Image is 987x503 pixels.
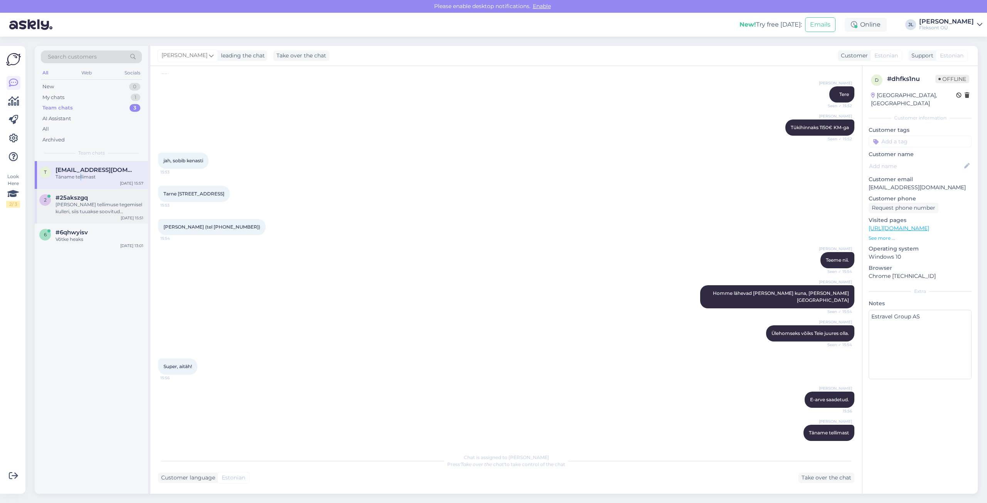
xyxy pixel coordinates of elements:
[42,136,65,144] div: Archived
[819,279,852,285] span: [PERSON_NAME]
[869,299,972,308] p: Notes
[56,173,143,180] div: Täname tellimast
[56,229,88,236] span: #6qhwyisv
[120,180,143,186] div: [DATE] 15:57
[908,52,933,60] div: Support
[739,20,802,29] div: Try free [DATE]:
[871,91,956,108] div: [GEOGRAPHIC_DATA], [GEOGRAPHIC_DATA]
[819,246,852,252] span: [PERSON_NAME]
[44,169,47,175] span: t
[823,136,852,142] span: Seen ✓ 15:52
[869,195,972,203] p: Customer phone
[42,115,71,123] div: AI Assistant
[869,272,972,280] p: Chrome [TECHNICAL_ID]
[805,17,835,32] button: Emails
[56,236,143,243] div: Võtke heaks
[810,397,849,402] span: E-arve saadetud.
[130,104,140,112] div: 3
[48,53,97,61] span: Search customers
[819,113,852,119] span: [PERSON_NAME]
[713,290,850,303] span: Homme lähevad [PERSON_NAME] kuna, [PERSON_NAME] [GEOGRAPHIC_DATA]
[826,257,849,263] span: Teeme nii.
[869,253,972,261] p: Windows 10
[121,215,143,221] div: [DATE] 15:51
[160,236,189,241] span: 15:54
[120,243,143,249] div: [DATE] 13:01
[869,136,972,147] input: Add a tag
[819,385,852,391] span: [PERSON_NAME]
[56,167,136,173] span: triin@estravel.ee
[42,125,49,133] div: All
[869,235,972,242] p: See more ...
[42,83,54,91] div: New
[273,50,329,61] div: Take over the chat
[823,269,852,274] span: Seen ✓ 15:54
[819,419,852,424] span: [PERSON_NAME]
[739,21,756,28] b: New!
[464,454,549,460] span: Chat is assigned to [PERSON_NAME]
[798,473,854,483] div: Take over the chat
[823,103,852,109] span: Seen ✓ 15:52
[163,191,224,197] span: Tarne [STREET_ADDRESS]
[160,375,189,381] span: 15:56
[531,3,553,10] span: Enable
[838,52,868,60] div: Customer
[905,19,916,30] div: JL
[919,19,982,31] a: [PERSON_NAME]Fleksont OÜ
[869,183,972,192] p: [EMAIL_ADDRESS][DOMAIN_NAME]
[869,216,972,224] p: Visited pages
[447,461,565,467] span: Press to take control of the chat
[158,474,215,482] div: Customer language
[819,319,852,325] span: [PERSON_NAME]
[869,225,929,232] a: [URL][DOMAIN_NAME]
[874,52,898,60] span: Estonian
[218,52,265,60] div: leading the chat
[123,68,142,78] div: Socials
[791,124,849,130] span: Tükihinnaks 1150€ KM-ga
[823,309,852,315] span: Seen ✓ 15:54
[222,474,245,482] span: Estonian
[919,25,974,31] div: Fleksont OÜ
[869,126,972,134] p: Customer tags
[869,114,972,121] div: Customer information
[6,201,20,208] div: 2 / 3
[869,245,972,253] p: Operating system
[129,83,140,91] div: 0
[823,441,852,447] span: 15:57
[809,430,849,436] span: Täname tellimast
[6,52,21,67] img: Askly Logo
[869,162,963,170] input: Add name
[875,77,879,83] span: d
[160,169,189,175] span: 15:53
[44,197,47,203] span: 2
[41,68,50,78] div: All
[163,158,203,163] span: jah, sobib kenasti
[845,18,887,32] div: Online
[935,75,969,83] span: Offline
[869,288,972,295] div: Extra
[460,461,505,467] i: 'Take over the chat'
[163,363,192,369] span: Super, aitäh!
[940,52,963,60] span: Estonian
[162,51,207,60] span: [PERSON_NAME]
[771,330,849,336] span: Ülehomseks võiks Teie juures olla.
[869,203,938,213] div: Request phone number
[163,224,260,230] span: [PERSON_NAME] (tel [PHONE_NUMBER])
[839,91,849,97] span: Tere
[869,310,972,379] textarea: Estravel Group AS
[819,80,852,86] span: [PERSON_NAME]
[869,175,972,183] p: Customer email
[160,202,189,208] span: 15:53
[887,74,935,84] div: # dhfks1nu
[56,194,88,201] span: #25akszgq
[42,94,64,101] div: My chats
[919,19,974,25] div: [PERSON_NAME]
[44,232,47,237] span: 6
[869,150,972,158] p: Customer name
[869,264,972,272] p: Browser
[823,342,852,348] span: Seen ✓ 15:54
[80,68,93,78] div: Web
[131,94,140,101] div: 1
[823,408,852,414] span: 15:56
[42,104,73,112] div: Team chats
